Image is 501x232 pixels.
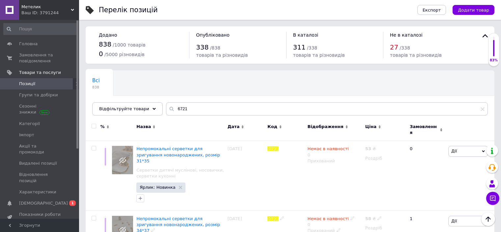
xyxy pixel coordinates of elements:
[365,155,404,161] div: Роздріб
[488,58,499,63] div: 83%
[21,4,71,10] span: Метелик
[307,124,343,130] span: Відображення
[390,43,398,51] span: 27
[451,218,457,223] span: Дії
[92,78,100,83] span: Всі
[307,146,348,153] span: Немає в наявності
[113,42,145,48] span: / 1000 товарів
[365,225,404,231] div: Роздріб
[104,52,145,57] span: / 5000 різновидів
[19,132,34,138] span: Імпорт
[19,52,61,64] span: Замовлення та повідомлення
[19,70,61,76] span: Товари та послуги
[365,146,371,151] b: 53
[100,124,105,130] span: %
[406,141,447,211] div: 0
[19,81,35,87] span: Позиції
[293,43,306,51] span: 311
[307,158,362,164] div: Прихований
[136,146,220,163] a: Непромокальні серветки для зригування новонароджених, розмір 31*35
[267,146,278,151] span: 6721
[99,50,103,58] span: 0
[136,167,224,179] a: Серветки дитячі муслінові, носовички, серветки кухонні
[365,146,376,152] div: ₴
[99,106,149,111] span: Відфільтруйте товари
[365,216,371,221] b: 58
[307,45,317,50] span: / 338
[196,43,209,51] span: 338
[19,103,61,115] span: Сезонні знижки
[196,52,248,58] span: товарів та різновидів
[136,124,151,130] span: Назва
[99,7,158,14] div: Перелік позицій
[69,200,76,206] span: 1
[19,200,68,206] span: [DEMOGRAPHIC_DATA]
[410,124,438,136] span: Замовлення
[19,172,61,183] span: Відновлення позицій
[99,32,117,38] span: Додано
[19,189,56,195] span: Характеристики
[210,45,220,50] span: / 838
[21,10,79,16] div: Ваш ID: 3791244
[99,40,111,48] span: 838
[390,32,423,38] span: Не в каталозі
[486,192,499,205] button: Чат з покупцем
[226,141,266,211] div: [DATE]
[19,143,61,155] span: Акції та промокоди
[92,85,100,90] span: 838
[3,23,78,35] input: Пошук
[19,121,40,127] span: Категорії
[390,52,442,58] span: товарів та різновидів
[365,216,382,222] div: ₴
[140,185,176,189] span: Ярлик: Новинка
[166,102,488,116] input: Пошук по назві позиції, артикулу і пошуковим запитам
[307,216,348,223] span: Немає в наявності
[293,32,319,38] span: В каталозі
[453,5,494,15] button: Додати товар
[307,216,354,228] div: 0
[112,146,133,174] img: Непромокаемые салфетки для срыгивания новорожденных, размер 31*35
[423,8,441,13] span: Експорт
[451,149,457,153] span: Дії
[19,160,57,166] span: Видалені позиції
[19,212,61,223] span: Показники роботи компанії
[458,8,489,13] span: Додати товар
[293,52,345,58] span: товарів та різновидів
[481,212,495,226] button: Наверх
[19,41,38,47] span: Головна
[19,92,58,98] span: Групи та добірки
[267,216,278,221] span: 6721
[365,124,376,130] span: Ціна
[267,124,277,130] span: Код
[307,146,348,158] div: 0
[400,45,410,50] span: / 338
[196,32,230,38] span: Опубліковано
[417,5,446,15] button: Експорт
[228,124,240,130] span: Дата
